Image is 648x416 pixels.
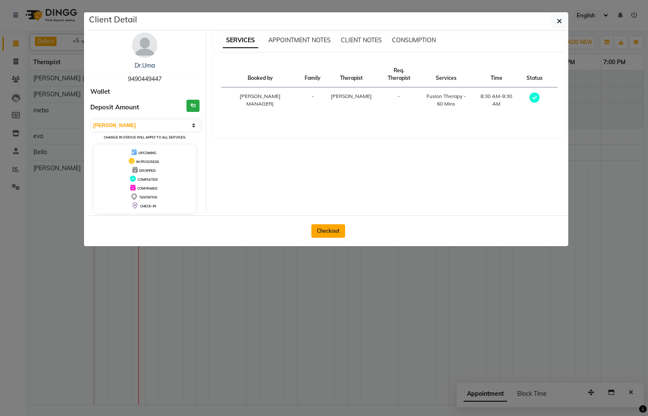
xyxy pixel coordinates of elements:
[137,186,157,190] span: CONFIRMED
[471,87,521,113] td: 8:30 AM-9:30 AM
[128,75,162,83] span: 9490449447
[421,62,472,87] th: Services
[90,103,139,112] span: Deposit Amount
[377,62,421,87] th: Req. Therapist
[186,100,200,112] h3: ₹0
[132,33,157,58] img: avatar
[139,195,157,199] span: TENTATIVE
[377,87,421,113] td: -
[221,62,300,87] th: Booked by
[326,62,377,87] th: Therapist
[136,160,159,164] span: IN PROGRESS
[135,62,155,69] a: Dr.Uma
[300,62,326,87] th: Family
[471,62,521,87] th: Time
[331,93,372,99] span: [PERSON_NAME]
[104,135,186,139] small: Change in status will apply to all services.
[89,13,137,26] h5: Client Detail
[311,224,345,238] button: Checkout
[138,151,157,155] span: UPCOMING
[139,169,156,173] span: DROPPED
[140,204,156,208] span: CHECK-IN
[392,36,436,44] span: CONSUMPTION
[223,33,258,48] span: SERVICES
[221,87,300,113] td: [PERSON_NAME] MANAGER)
[268,36,331,44] span: APPOINTMENT NOTES
[138,177,158,182] span: COMPLETED
[300,87,326,113] td: -
[427,92,467,108] div: Fusion Therapy - 60 Mins
[341,36,382,44] span: CLIENT NOTES
[90,87,110,97] span: Wallet
[521,62,548,87] th: Status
